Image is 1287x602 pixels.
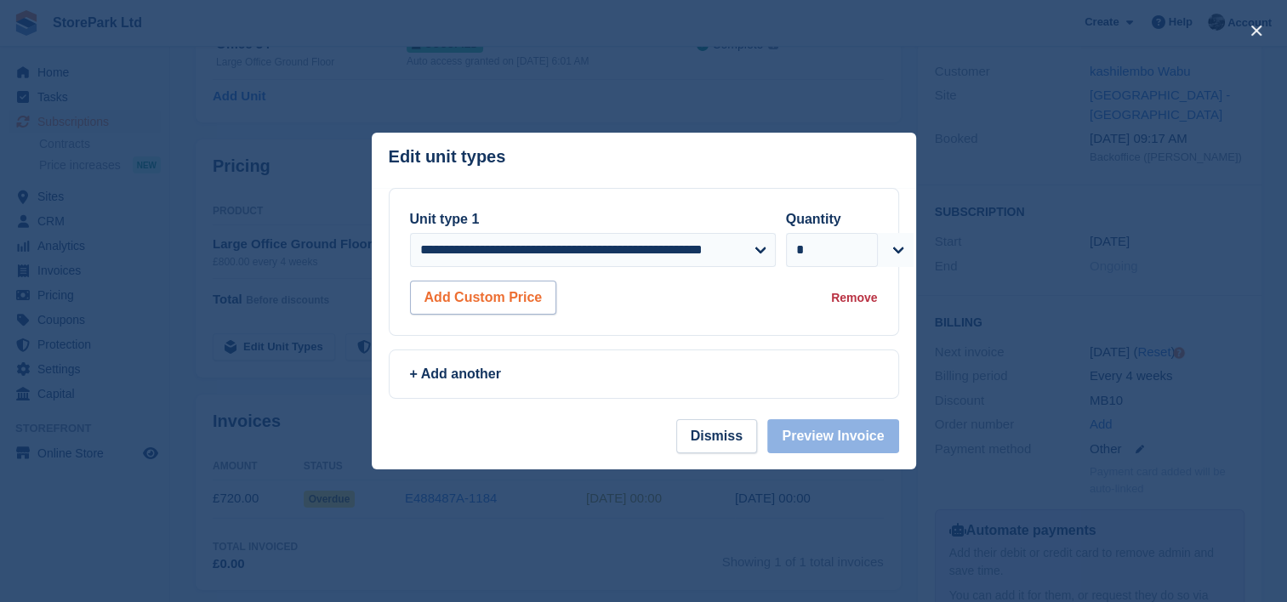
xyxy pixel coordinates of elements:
button: close [1243,17,1270,44]
label: Quantity [786,212,841,226]
button: Dismiss [676,419,757,453]
p: Edit unit types [389,147,506,167]
div: Remove [831,289,877,307]
a: + Add another [389,349,899,399]
label: Unit type 1 [410,212,480,226]
button: Preview Invoice [767,419,898,453]
button: Add Custom Price [410,281,557,315]
div: + Add another [410,364,878,384]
